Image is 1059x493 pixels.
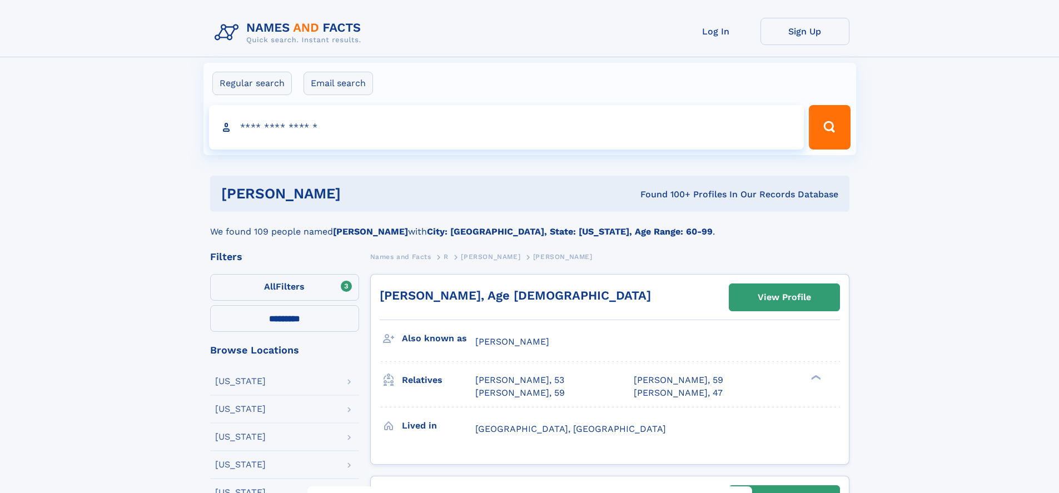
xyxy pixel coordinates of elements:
[461,253,520,261] span: [PERSON_NAME]
[444,253,449,261] span: R
[221,187,491,201] h1: [PERSON_NAME]
[427,226,713,237] b: City: [GEOGRAPHIC_DATA], State: [US_STATE], Age Range: 60-99
[212,72,292,95] label: Regular search
[402,371,475,390] h3: Relatives
[215,405,266,414] div: [US_STATE]
[758,285,811,310] div: View Profile
[215,377,266,386] div: [US_STATE]
[490,188,838,201] div: Found 100+ Profiles In Our Records Database
[475,336,549,347] span: [PERSON_NAME]
[760,18,849,45] a: Sign Up
[808,374,822,381] div: ❯
[304,72,373,95] label: Email search
[475,424,666,434] span: [GEOGRAPHIC_DATA], [GEOGRAPHIC_DATA]
[444,250,449,263] a: R
[215,460,266,469] div: [US_STATE]
[809,105,850,150] button: Search Button
[210,252,359,262] div: Filters
[210,274,359,301] label: Filters
[461,250,520,263] a: [PERSON_NAME]
[210,18,370,48] img: Logo Names and Facts
[402,329,475,348] h3: Also known as
[370,250,431,263] a: Names and Facts
[475,374,564,386] a: [PERSON_NAME], 53
[264,281,276,292] span: All
[672,18,760,45] a: Log In
[209,105,804,150] input: search input
[380,288,651,302] a: [PERSON_NAME], Age [DEMOGRAPHIC_DATA]
[475,387,565,399] a: [PERSON_NAME], 59
[729,284,839,311] a: View Profile
[533,253,593,261] span: [PERSON_NAME]
[215,432,266,441] div: [US_STATE]
[210,212,849,238] div: We found 109 people named with .
[402,416,475,435] h3: Lived in
[634,387,723,399] a: [PERSON_NAME], 47
[333,226,408,237] b: [PERSON_NAME]
[634,374,723,386] a: [PERSON_NAME], 59
[210,345,359,355] div: Browse Locations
